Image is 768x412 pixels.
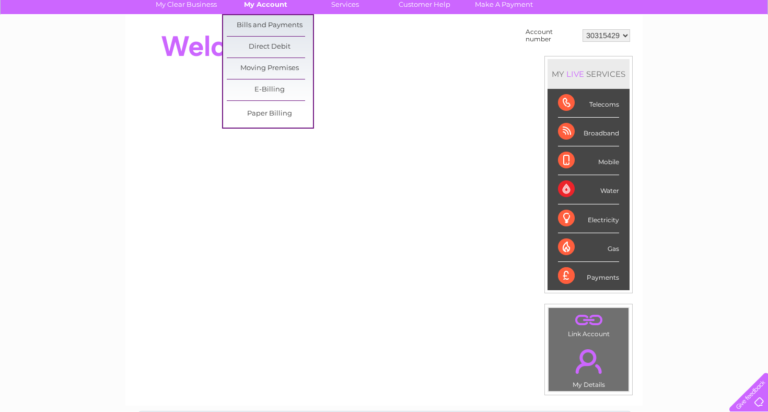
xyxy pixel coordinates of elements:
a: Bills and Payments [227,15,313,36]
a: E-Billing [227,79,313,100]
div: Payments [558,262,619,290]
a: Water [584,44,604,52]
div: Mobile [558,146,619,175]
div: Broadband [558,118,619,146]
a: Direct Debit [227,37,313,58]
div: LIVE [564,69,586,79]
a: Telecoms [639,44,671,52]
div: MY SERVICES [548,59,630,89]
div: Electricity [558,204,619,233]
a: Energy [610,44,633,52]
a: Blog [677,44,692,52]
a: . [551,311,626,329]
div: Water [558,175,619,204]
div: Telecoms [558,89,619,118]
td: My Details [548,340,629,392]
td: Account number [523,26,580,45]
a: Paper Billing [227,104,313,124]
a: Log out [734,44,758,52]
a: Moving Premises [227,58,313,79]
a: . [551,343,626,380]
img: logo.png [27,27,80,59]
a: Contact [699,44,724,52]
a: 0333 014 3131 [571,5,643,18]
div: Gas [558,233,619,262]
td: Link Account [548,307,629,340]
div: Clear Business is a trading name of Verastar Limited (registered in [GEOGRAPHIC_DATA] No. 3667643... [138,6,632,51]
